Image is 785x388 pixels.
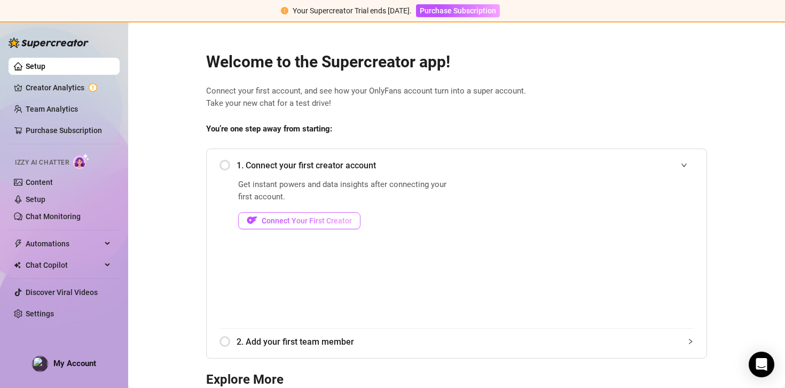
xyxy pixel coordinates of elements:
[28,28,117,36] div: Domain: [DOMAIN_NAME]
[14,239,22,248] span: thunderbolt
[9,37,89,48] img: logo-BBDzfeDw.svg
[73,153,90,169] img: AI Chatter
[238,212,453,229] a: OFConnect Your First Creator
[237,335,694,348] span: 2. Add your first team member
[26,79,111,96] a: Creator Analytics exclamation-circle
[120,63,176,70] div: Keywords by Traffic
[26,105,78,113] a: Team Analytics
[53,359,96,368] span: My Account
[681,162,687,168] span: expanded
[219,329,694,355] div: 2. Add your first team member
[108,62,116,71] img: tab_keywords_by_traffic_grey.svg
[26,257,101,274] span: Chat Copilot
[43,63,96,70] div: Domain Overview
[687,338,694,345] span: collapsed
[31,62,40,71] img: tab_domain_overview_orange.svg
[33,356,48,371] img: profilePics%2F2BtjbTPgCKVq48D4kbKiafW79113.png
[26,235,101,252] span: Automations
[281,7,288,14] span: exclamation-circle
[26,126,102,135] a: Purchase Subscription
[219,152,694,179] div: 1. Connect your first creator account
[237,159,694,172] span: 1. Connect your first creator account
[416,4,500,17] button: Purchase Subscription
[26,288,98,297] a: Discover Viral Videos
[14,261,21,269] img: Chat Copilot
[480,179,694,315] iframe: Add Creators
[416,6,500,15] a: Purchase Subscription
[206,85,707,110] span: Connect your first account, and see how your OnlyFans account turn into a super account. Take you...
[238,212,360,229] button: OFConnect Your First Creator
[206,124,332,134] strong: You’re one step away from starting:
[262,216,352,225] span: Connect Your First Creator
[30,17,52,26] div: v 4.0.25
[17,17,26,26] img: logo_orange.svg
[420,6,496,15] span: Purchase Subscription
[247,215,257,226] img: OF
[26,178,53,187] a: Content
[238,179,453,204] span: Get instant powers and data insights after connecting your first account.
[15,158,69,168] span: Izzy AI Chatter
[26,212,81,221] a: Chat Monitoring
[206,52,707,72] h2: Welcome to the Supercreator app!
[293,6,412,15] span: Your Supercreator Trial ends [DATE].
[17,28,26,36] img: website_grey.svg
[26,309,54,318] a: Settings
[749,352,774,377] div: Open Intercom Messenger
[26,62,45,71] a: Setup
[26,195,45,204] a: Setup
